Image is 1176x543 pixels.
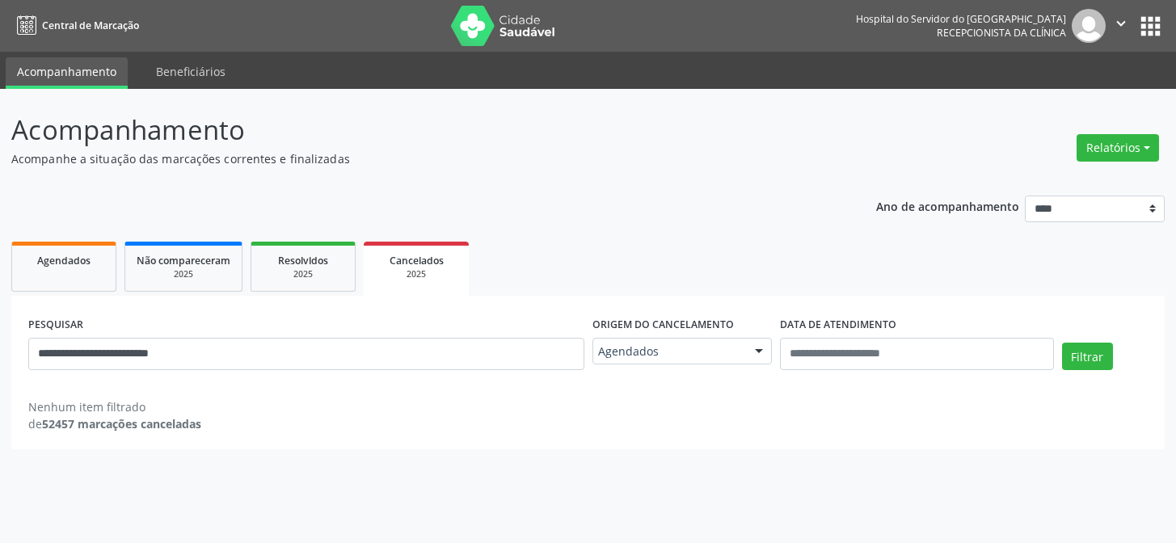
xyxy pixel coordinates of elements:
[780,313,896,338] label: DATA DE ATENDIMENTO
[598,343,740,360] span: Agendados
[11,150,819,167] p: Acompanhe a situação das marcações correntes e finalizadas
[11,110,819,150] p: Acompanhamento
[1112,15,1130,32] i: 
[145,57,237,86] a: Beneficiários
[390,254,444,267] span: Cancelados
[11,12,139,39] a: Central de Marcação
[1072,9,1106,43] img: img
[28,398,201,415] div: Nenhum item filtrado
[137,268,230,280] div: 2025
[137,254,230,267] span: Não compareceram
[1106,9,1136,43] button: 
[1077,134,1159,162] button: Relatórios
[42,19,139,32] span: Central de Marcação
[876,196,1019,216] p: Ano de acompanhamento
[28,313,83,338] label: PESQUISAR
[592,313,734,338] label: Origem do cancelamento
[375,268,457,280] div: 2025
[1136,12,1165,40] button: apps
[278,254,328,267] span: Resolvidos
[1062,343,1113,370] button: Filtrar
[37,254,91,267] span: Agendados
[42,416,201,431] strong: 52457 marcações canceladas
[937,26,1066,40] span: Recepcionista da clínica
[263,268,344,280] div: 2025
[856,12,1066,26] div: Hospital do Servidor do [GEOGRAPHIC_DATA]
[28,415,201,432] div: de
[6,57,128,89] a: Acompanhamento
